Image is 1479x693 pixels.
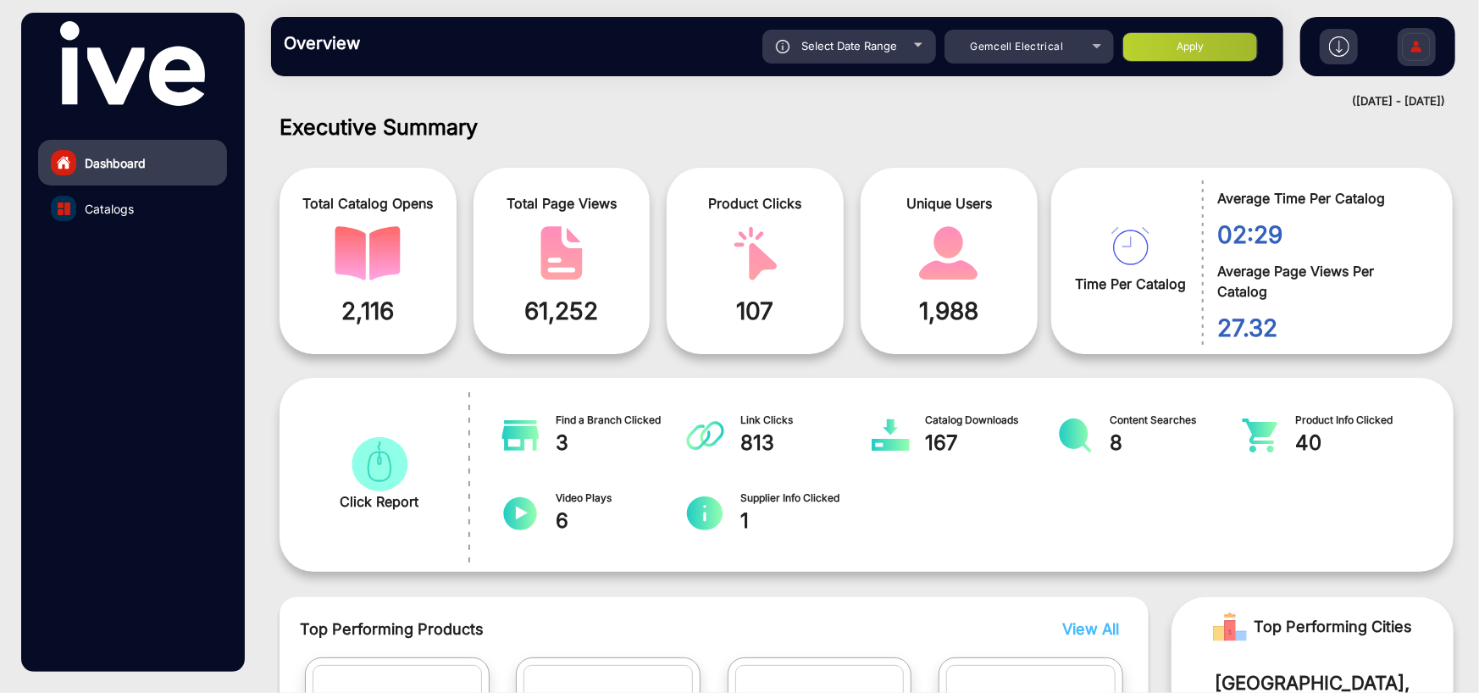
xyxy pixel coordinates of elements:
span: View All [1063,620,1120,638]
span: Top Performing Cities [1254,610,1412,644]
img: catalog [58,202,70,215]
span: Link Clicks [740,413,872,428]
img: catalog [346,437,413,491]
span: Total Page Views [486,193,638,213]
img: h2download.svg [1329,36,1349,57]
h1: Executive Summary [280,114,1454,140]
span: 813 [740,428,872,458]
button: View All [1059,618,1116,640]
img: home [56,155,71,170]
img: catalog [1241,419,1279,452]
button: Apply [1122,32,1258,62]
span: 61,252 [486,293,638,329]
img: catalog [916,226,982,280]
img: catalog [872,419,910,452]
img: icon [776,40,790,53]
span: Dashboard [85,154,146,172]
img: catalog [1056,419,1094,452]
span: 27.32 [1217,310,1427,346]
a: Catalogs [38,186,227,231]
span: Find a Branch Clicked [556,413,687,428]
span: Content Searches [1111,413,1242,428]
img: catalog [686,496,724,530]
span: Average Page Views Per Catalog [1217,261,1427,302]
span: Top Performing Products [300,618,930,640]
span: Click Report [340,491,418,512]
span: 3 [556,428,687,458]
span: Product Clicks [679,193,831,213]
span: 1,988 [873,293,1025,329]
span: 02:29 [1217,217,1427,252]
img: Sign%20Up.svg [1399,19,1434,79]
img: catalog [529,226,595,280]
span: Select Date Range [801,39,897,53]
span: Gemcell Electrical [970,40,1063,53]
span: Catalogs [85,200,134,218]
img: catalog [335,226,401,280]
span: 107 [679,293,831,329]
span: Unique Users [873,193,1025,213]
span: 1 [740,506,872,536]
span: Catalog Downloads [926,413,1057,428]
span: Total Catalog Opens [292,193,444,213]
span: 8 [1111,428,1242,458]
h3: Overview [284,33,521,53]
span: Video Plays [556,491,687,506]
span: 40 [1295,428,1426,458]
span: Supplier Info Clicked [740,491,872,506]
a: Dashboard [38,140,227,186]
img: Rank image [1213,610,1247,644]
div: ([DATE] - [DATE]) [254,93,1445,110]
img: catalog [723,226,789,280]
img: vmg-logo [60,21,204,106]
span: 6 [556,506,687,536]
span: 2,116 [292,293,444,329]
img: catalog [686,419,724,452]
img: catalog [501,419,540,452]
span: Average Time Per Catalog [1217,188,1427,208]
img: catalog [501,496,540,530]
span: Product Info Clicked [1295,413,1426,428]
span: 167 [926,428,1057,458]
img: catalog [1111,227,1149,265]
